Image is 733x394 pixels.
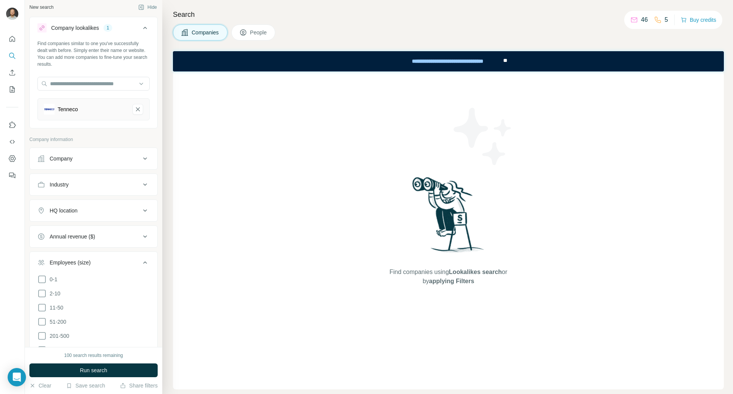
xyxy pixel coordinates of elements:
[6,49,18,63] button: Search
[44,104,55,115] img: Tenneco-logo
[47,304,63,311] span: 11-50
[133,2,162,13] button: Hide
[29,4,53,11] div: New search
[30,19,157,40] button: Company lookalikes1
[6,66,18,79] button: Enrich CSV
[37,40,150,68] div: Find companies similar to one you've successfully dealt with before. Simply enter their name or w...
[29,363,158,377] button: Run search
[6,169,18,182] button: Feedback
[30,175,157,194] button: Industry
[30,149,157,168] button: Company
[120,382,158,389] button: Share filters
[6,8,18,20] img: Avatar
[30,253,157,275] button: Employees (size)
[132,104,143,115] button: Tenneco-remove-button
[50,181,69,188] div: Industry
[29,382,51,389] button: Clear
[449,269,502,275] span: Lookalikes search
[50,233,95,240] div: Annual revenue ($)
[665,15,668,24] p: 5
[50,155,73,162] div: Company
[47,290,60,297] span: 2-10
[30,227,157,246] button: Annual revenue ($)
[66,382,105,389] button: Save search
[47,332,69,340] span: 201-500
[50,259,90,266] div: Employees (size)
[50,207,77,214] div: HQ location
[173,51,724,71] iframe: Banner
[103,24,112,31] div: 1
[8,368,26,386] div: Open Intercom Messenger
[6,135,18,149] button: Use Surfe API
[30,201,157,220] button: HQ location
[250,29,268,36] span: People
[449,102,517,171] img: Surfe Illustration - Stars
[58,105,78,113] div: Tenneco
[47,276,57,283] span: 0-1
[192,29,220,36] span: Companies
[80,366,107,374] span: Run search
[6,32,18,46] button: Quick start
[47,318,66,326] span: 51-200
[409,175,488,260] img: Surfe Illustration - Woman searching with binoculars
[51,24,99,32] div: Company lookalikes
[6,83,18,96] button: My lists
[387,268,509,286] span: Find companies using or by
[6,152,18,165] button: Dashboard
[173,9,724,20] h4: Search
[681,15,716,25] button: Buy credits
[47,346,67,354] span: 501-1K
[429,278,474,284] span: applying Filters
[29,136,158,143] p: Company information
[6,118,18,132] button: Use Surfe on LinkedIn
[64,352,123,359] div: 100 search results remaining
[641,15,648,24] p: 46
